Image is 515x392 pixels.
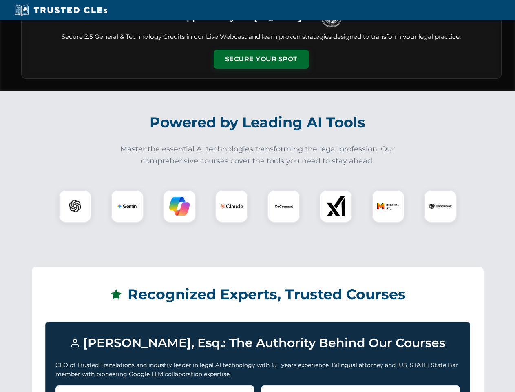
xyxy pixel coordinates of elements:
[163,190,196,223] div: Copilot
[215,190,248,223] div: Claude
[12,4,110,16] img: Trusted CLEs
[115,143,400,167] p: Master the essential AI technologies transforming the legal profession. Our comprehensive courses...
[117,196,137,216] img: Gemini Logo
[267,190,300,223] div: CoCounsel
[31,32,491,42] p: Secure 2.5 General & Technology Credits in our Live Webcast and learn proven strategies designed ...
[326,196,346,216] img: xAI Logo
[377,195,400,218] img: Mistral AI Logo
[59,190,91,223] div: ChatGPT
[320,190,352,223] div: xAI
[55,361,460,379] p: CEO of Trusted Translations and industry leader in legal AI technology with 15+ years experience....
[372,190,404,223] div: Mistral AI
[32,108,484,137] h2: Powered by Leading AI Tools
[424,190,457,223] div: DeepSeek
[214,50,309,69] button: Secure Your Spot
[111,190,144,223] div: Gemini
[45,280,470,309] h2: Recognized Experts, Trusted Courses
[55,332,460,354] h3: [PERSON_NAME], Esq.: The Authority Behind Our Courses
[274,196,294,216] img: CoCounsel Logo
[220,195,243,218] img: Claude Logo
[169,196,190,216] img: Copilot Logo
[63,194,87,218] img: ChatGPT Logo
[429,195,452,218] img: DeepSeek Logo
